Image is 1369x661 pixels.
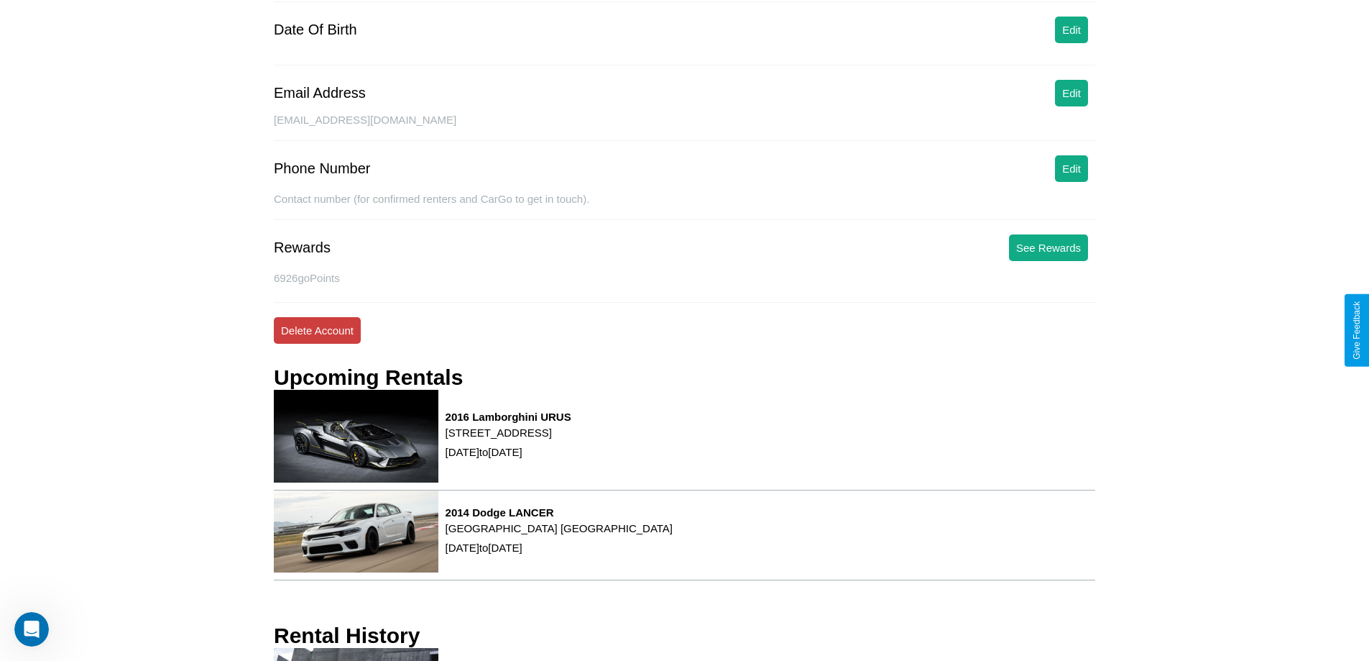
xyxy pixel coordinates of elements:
[274,390,438,483] img: rental
[1055,80,1088,106] button: Edit
[446,506,673,519] h3: 2014 Dodge LANCER
[446,411,571,423] h3: 2016 Lamborghini URUS
[274,624,420,648] h3: Rental History
[274,317,361,344] button: Delete Account
[274,240,331,256] div: Rewards
[446,423,571,442] p: [STREET_ADDRESS]
[1009,234,1088,261] button: See Rewards
[274,85,366,101] div: Email Address
[274,114,1095,141] div: [EMAIL_ADDRESS][DOMAIN_NAME]
[446,519,673,538] p: [GEOGRAPHIC_DATA] [GEOGRAPHIC_DATA]
[274,193,1095,220] div: Contact number (for confirmed renters and CarGo to get in touch).
[1055,17,1088,43] button: Edit
[1055,155,1088,182] button: Edit
[274,491,438,573] img: rental
[274,365,463,390] h3: Upcoming Rentals
[14,612,49,647] iframe: Intercom live chat
[274,22,357,38] div: Date Of Birth
[1352,301,1362,360] div: Give Feedback
[274,268,1095,288] p: 6926 goPoints
[446,442,571,462] p: [DATE] to [DATE]
[274,160,371,177] div: Phone Number
[446,538,673,557] p: [DATE] to [DATE]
